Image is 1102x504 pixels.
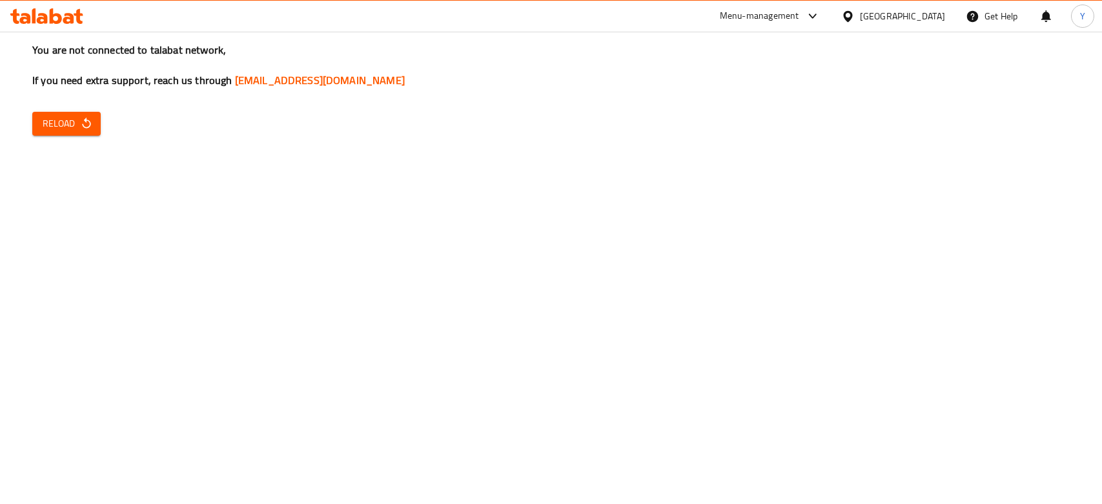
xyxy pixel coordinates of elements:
div: [GEOGRAPHIC_DATA] [860,9,945,23]
button: Reload [32,112,101,136]
a: [EMAIL_ADDRESS][DOMAIN_NAME] [235,70,405,90]
div: Menu-management [720,8,799,24]
span: Y [1080,9,1085,23]
h3: You are not connected to talabat network, If you need extra support, reach us through [32,43,1070,88]
span: Reload [43,116,90,132]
